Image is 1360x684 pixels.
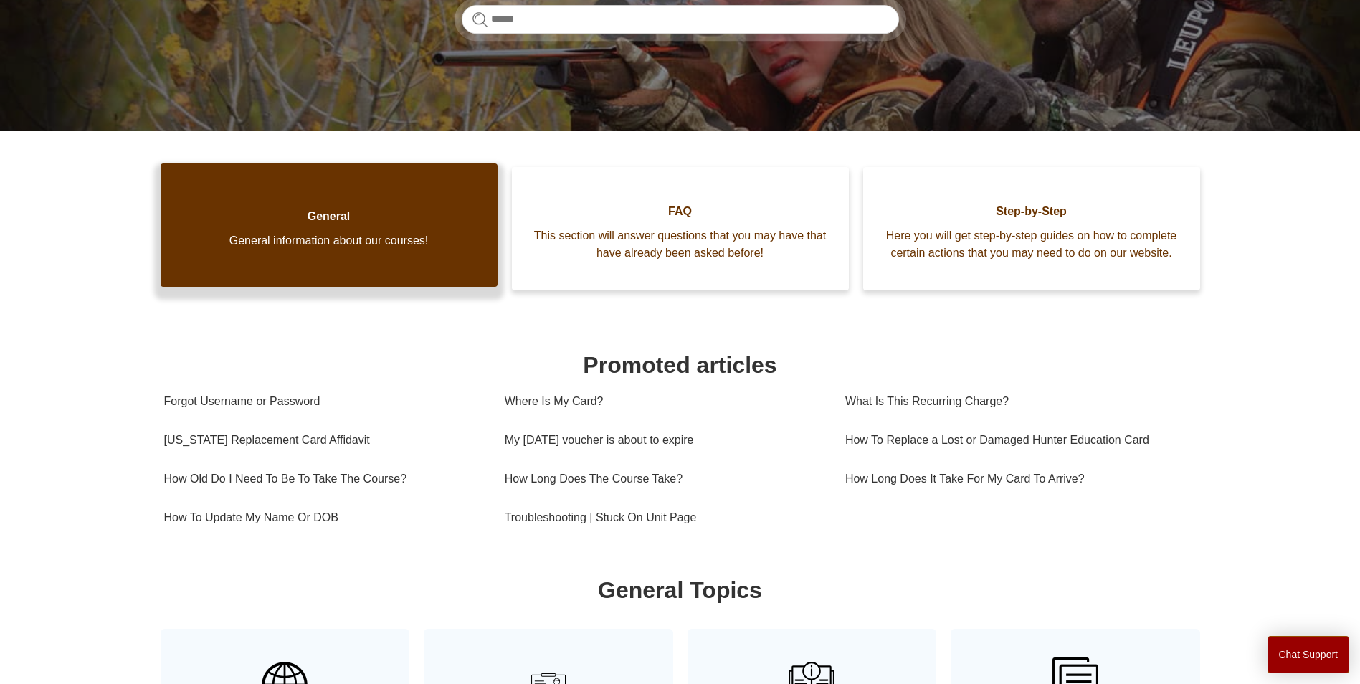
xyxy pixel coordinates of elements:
[182,232,476,250] span: General information about our courses!
[161,163,498,287] a: General General information about our courses!
[164,573,1197,607] h1: General Topics
[505,382,824,421] a: Where Is My Card?
[512,167,849,290] a: FAQ This section will answer questions that you may have that have already been asked before!
[845,421,1186,460] a: How To Replace a Lost or Damaged Hunter Education Card
[1268,636,1350,673] button: Chat Support
[164,382,483,421] a: Forgot Username or Password
[845,460,1186,498] a: How Long Does It Take For My Card To Arrive?
[533,227,827,262] span: This section will answer questions that you may have that have already been asked before!
[164,460,483,498] a: How Old Do I Need To Be To Take The Course?
[164,498,483,537] a: How To Update My Name Or DOB
[164,348,1197,382] h1: Promoted articles
[505,460,824,498] a: How Long Does The Course Take?
[505,421,824,460] a: My [DATE] voucher is about to expire
[164,421,483,460] a: [US_STATE] Replacement Card Affidavit
[885,227,1179,262] span: Here you will get step-by-step guides on how to complete certain actions that you may need to do ...
[845,382,1186,421] a: What Is This Recurring Charge?
[505,498,824,537] a: Troubleshooting | Stuck On Unit Page
[533,203,827,220] span: FAQ
[462,5,899,34] input: Search
[182,208,476,225] span: General
[863,167,1200,290] a: Step-by-Step Here you will get step-by-step guides on how to complete certain actions that you ma...
[885,203,1179,220] span: Step-by-Step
